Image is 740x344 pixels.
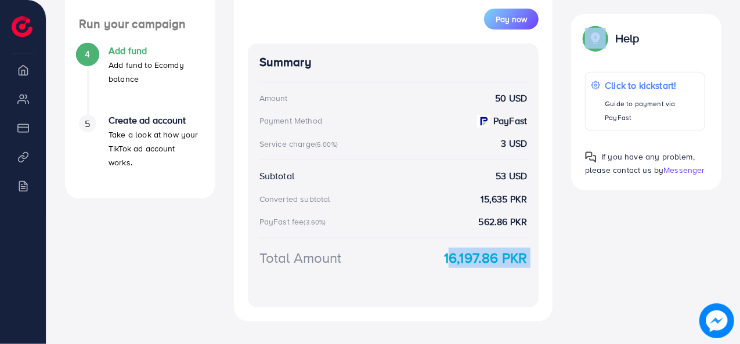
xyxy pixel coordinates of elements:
[699,303,734,338] img: image
[65,115,215,184] li: Create ad account
[65,45,215,115] li: Add fund
[315,140,338,149] small: (6.00%)
[109,45,201,56] h4: Add fund
[85,117,90,131] span: 5
[12,16,33,37] img: logo
[259,55,528,70] h4: Summary
[304,218,326,227] small: (3.60%)
[479,215,528,229] strong: 562.86 PKR
[585,28,606,49] img: Popup guide
[495,92,527,105] strong: 50 USD
[259,92,288,104] div: Amount
[493,114,527,128] strong: PayFast
[481,193,528,206] strong: 15,635 PKR
[663,164,705,176] span: Messenger
[109,58,201,86] p: Add fund to Ecomdy balance
[259,169,294,183] div: Subtotal
[477,115,490,128] img: payment
[496,169,527,183] strong: 53 USD
[484,9,539,30] button: Pay now
[585,151,597,163] img: Popup guide
[259,115,322,126] div: Payment Method
[109,115,201,126] h4: Create ad account
[65,17,215,31] h4: Run your campaign
[259,193,331,205] div: Converted subtotal
[259,248,342,268] div: Total Amount
[259,216,330,227] div: PayFast fee
[444,248,527,268] strong: 16,197.86 PKR
[496,13,527,25] span: Pay now
[259,138,341,150] div: Service charge
[109,128,201,169] p: Take a look at how your TikTok ad account works.
[605,78,699,92] p: Click to kickstart!
[85,48,90,61] span: 4
[501,137,527,150] strong: 3 USD
[615,31,640,45] p: Help
[605,97,699,125] p: Guide to payment via PayFast
[585,151,695,176] span: If you have any problem, please contact us by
